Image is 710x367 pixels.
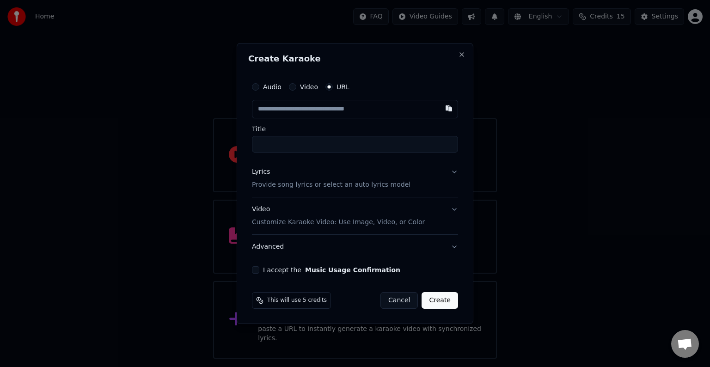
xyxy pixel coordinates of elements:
button: Create [422,292,458,309]
label: Video [300,84,318,90]
p: Customize Karaoke Video: Use Image, Video, or Color [252,218,425,227]
label: Audio [263,84,282,90]
label: Title [252,126,458,132]
button: I accept the [305,267,400,273]
label: URL [337,84,349,90]
div: Lyrics [252,167,270,177]
button: Cancel [380,292,418,309]
label: I accept the [263,267,400,273]
button: VideoCustomize Karaoke Video: Use Image, Video, or Color [252,197,458,234]
h2: Create Karaoke [248,55,462,63]
button: Advanced [252,235,458,259]
span: This will use 5 credits [267,297,327,304]
div: Video [252,205,425,227]
p: Provide song lyrics or select an auto lyrics model [252,180,410,190]
button: LyricsProvide song lyrics or select an auto lyrics model [252,160,458,197]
